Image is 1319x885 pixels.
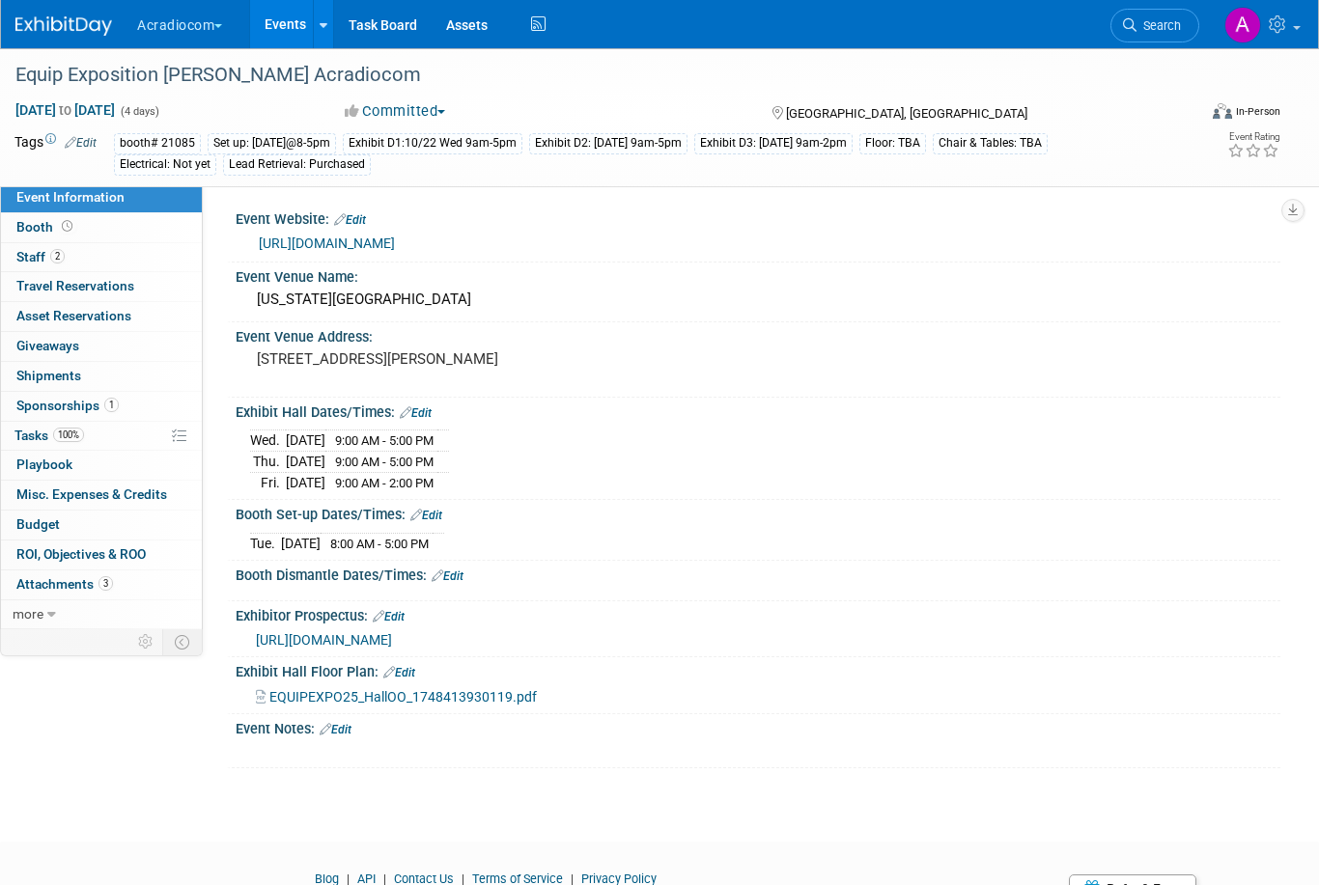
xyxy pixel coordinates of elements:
span: (4 days) [119,105,159,118]
div: Set up: [DATE]@8-5pm [208,133,336,153]
div: Lead Retrieval: Purchased [223,154,371,175]
span: Sponsorships [16,398,119,413]
a: [URL][DOMAIN_NAME] [256,632,392,648]
img: Anthony Cataldo [1224,7,1261,43]
div: Exhibit D2: [DATE] 9am-5pm [529,133,688,153]
span: 1 [104,398,119,412]
span: Shipments [16,368,81,383]
a: Search [1110,9,1199,42]
span: ROI, Objectives & ROO [16,546,146,562]
a: Edit [65,136,97,150]
a: Edit [334,213,366,227]
div: booth# 21085 [114,133,201,153]
div: [US_STATE][GEOGRAPHIC_DATA] [250,285,1266,315]
a: Tasks100% [1,422,202,451]
a: Budget [1,511,202,539]
td: Toggle Event Tabs [163,629,203,654]
div: Event Venue Name: [236,263,1280,287]
a: Playbook [1,451,202,480]
a: Edit [373,610,405,623]
a: Edit [432,569,463,583]
div: Booth Set-up Dates/Times: [236,500,1280,525]
span: 2 [50,249,65,263]
span: 9:00 AM - 5:00 PM [335,433,434,448]
span: more [13,606,43,622]
span: Staff [16,249,65,264]
span: Travel Reservations [16,278,134,293]
span: 9:00 AM - 5:00 PM [335,455,434,469]
span: Tasks [14,428,84,443]
a: Sponsorships1 [1,392,202,421]
div: Exhibit Hall Floor Plan: [236,657,1280,682]
a: Edit [320,723,351,736]
span: 9:00 AM - 2:00 PM [335,476,434,490]
div: Event Rating [1227,132,1279,142]
div: Exhibit Hall Dates/Times: [236,398,1280,423]
div: Equip Exposition [PERSON_NAME] Acradiocom [9,58,1172,93]
button: Committed [338,101,453,122]
div: Chair & Tables: TBA [933,133,1048,153]
span: Giveaways [16,338,79,353]
a: Giveaways [1,332,202,361]
a: Travel Reservations [1,272,202,301]
span: Asset Reservations [16,308,131,323]
td: Tue. [250,533,281,553]
span: Attachments [16,576,113,592]
div: Exhibitor Prospectus: [236,601,1280,626]
td: [DATE] [286,472,325,492]
div: Event Venue Address: [236,322,1280,346]
span: Budget [16,516,60,532]
td: [DATE] [286,430,325,452]
div: Event Format [1094,100,1281,129]
img: Format-Inperson.png [1213,103,1232,119]
a: Edit [400,406,432,420]
td: Tags [14,132,97,176]
div: Booth Dismantle Dates/Times: [236,561,1280,586]
a: Edit [383,666,415,679]
div: Exhibit D1:10/22 Wed 9am-5pm [343,133,522,153]
td: Thu. [250,452,286,473]
td: Personalize Event Tab Strip [129,629,163,654]
td: [DATE] [281,533,321,553]
div: Event Notes: [236,714,1280,739]
a: Attachments3 [1,570,202,599]
span: Booth [16,219,76,235]
a: Staff2 [1,243,202,272]
a: more [1,600,202,629]
a: Booth [1,213,202,242]
span: Misc. Expenses & Credits [16,486,167,502]
div: Floor: TBA [859,133,926,153]
span: Search [1137,18,1181,33]
span: [GEOGRAPHIC_DATA], [GEOGRAPHIC_DATA] [786,106,1027,121]
span: 3 [98,576,113,591]
a: Shipments [1,362,202,391]
span: Event Information [16,189,125,205]
span: EQUIPEXPO25_HallOO_1748413930119.pdf [269,689,537,705]
span: 8:00 AM - 5:00 PM [330,537,429,551]
td: Wed. [250,430,286,452]
a: Asset Reservations [1,302,202,331]
div: Event Website: [236,205,1280,230]
pre: [STREET_ADDRESS][PERSON_NAME] [257,350,650,368]
a: ROI, Objectives & ROO [1,540,202,569]
span: [DATE] [DATE] [14,101,116,119]
span: to [56,102,74,118]
a: Event Information [1,183,202,212]
div: In-Person [1235,104,1280,119]
a: EQUIPEXPO25_HallOO_1748413930119.pdf [256,689,537,705]
span: Playbook [16,456,72,472]
a: [URL][DOMAIN_NAME] [259,235,395,251]
a: Misc. Expenses & Credits [1,481,202,510]
span: Booth not reserved yet [58,219,76,234]
a: Edit [410,509,442,522]
td: [DATE] [286,452,325,473]
img: ExhibitDay [15,16,112,36]
td: Fri. [250,472,286,492]
span: 100% [53,428,84,442]
div: Exhibit D3: [DATE] 9am-2pm [694,133,853,153]
div: Electrical: Not yet [114,154,216,175]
